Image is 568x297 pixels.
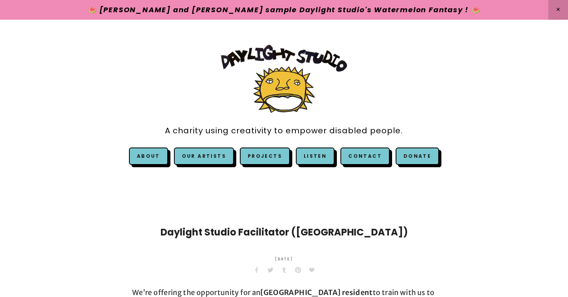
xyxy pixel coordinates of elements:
a: Projects [240,148,290,165]
time: [DATE] [275,251,293,267]
a: A charity using creativity to empower disabled people. [165,122,403,140]
a: About [137,153,160,159]
a: Listen [304,153,327,159]
img: Daylight Studio [221,45,347,113]
strong: [GEOGRAPHIC_DATA] resident [260,288,372,297]
a: Our Artists [174,148,234,165]
a: Contact [340,148,390,165]
a: Donate [396,148,439,165]
h1: Daylight Studio Facilitator ([GEOGRAPHIC_DATA]) [132,225,436,239]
